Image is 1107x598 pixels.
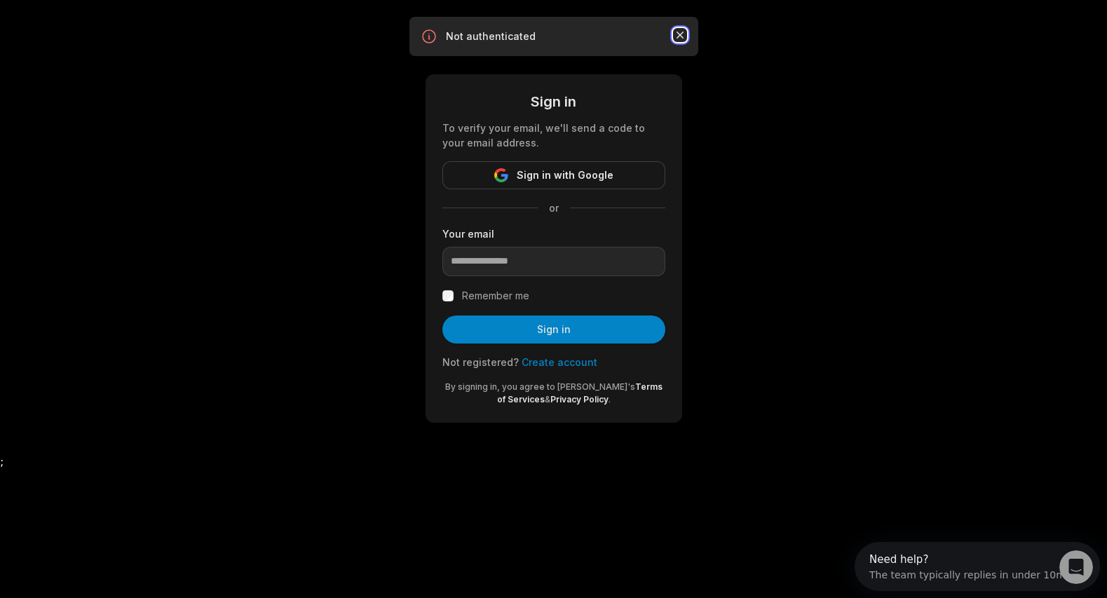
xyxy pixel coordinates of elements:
[445,381,635,392] span: By signing in, you agree to [PERSON_NAME]'s
[609,394,611,405] span: .
[545,394,550,405] span: &
[442,315,665,344] button: Sign in
[550,394,609,405] a: Privacy Policy
[442,91,665,112] div: Sign in
[1059,550,1093,584] iframe: Intercom live chat
[442,226,665,241] label: Your email
[446,29,662,43] p: Not authenticated
[522,356,597,368] a: Create account
[462,287,529,304] label: Remember me
[442,161,665,189] button: Sign in with Google
[442,121,665,150] div: To verify your email, we'll send a code to your email address.
[517,167,613,184] span: Sign in with Google
[538,201,570,215] span: or
[442,356,519,368] span: Not registered?
[855,542,1100,591] iframe: Intercom live chat discovery launcher
[6,6,252,44] div: Open Intercom Messenger
[497,381,663,405] a: Terms of Services
[15,23,211,38] div: The team typically replies in under 10m
[15,12,211,23] div: Need help?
